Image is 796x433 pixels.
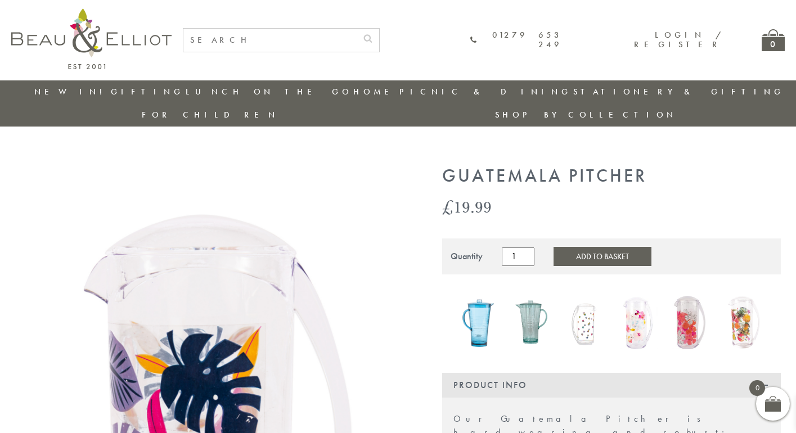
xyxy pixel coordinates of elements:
a: Gardenia 2 litre pitcher [617,296,659,352]
bdi: 19.99 [442,195,492,218]
div: Product Info [442,373,781,398]
a: Shop by collection [495,109,677,120]
a: For Children [142,109,278,120]
h1: Guatemala Pitcher [442,166,781,187]
input: SEARCH [183,29,357,52]
button: Add to Basket [554,247,651,266]
input: Product quantity [502,247,534,265]
a: New in! [34,86,110,97]
a: Tribal Fusion 2L Pitcher [669,296,711,352]
div: Quantity [451,251,483,261]
a: Picnic & Dining [399,86,572,97]
a: Lunch On The Go [186,86,352,97]
img: Recycled Look pitcher [511,300,553,345]
a: Stationery & Gifting [573,86,784,97]
a: 0 [762,29,785,51]
a: 01279 653 249 [470,30,562,50]
a: Wakiki Patterned pitcher jug picnics outdoor eating lunch [722,291,764,356]
span: £ [442,195,453,218]
a: Recycled Look pitcher [511,300,553,348]
a: Login / Register [634,29,722,50]
img: Tribal Fusion 2L Pitcher [669,296,711,350]
img: Blue Linear Pitcher [459,294,501,352]
a: Confetti 2L Pitcher [564,296,606,351]
span: 0 [749,380,765,396]
a: Blue Linear Pitcher [459,294,501,354]
img: Confetti 2L Pitcher [564,296,606,349]
a: Home [353,86,398,97]
img: Gardenia 2 litre pitcher [617,296,659,350]
a: Gifting [111,86,184,97]
img: Wakiki Patterned pitcher jug picnics outdoor eating lunch [722,291,764,354]
img: logo [11,8,172,69]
